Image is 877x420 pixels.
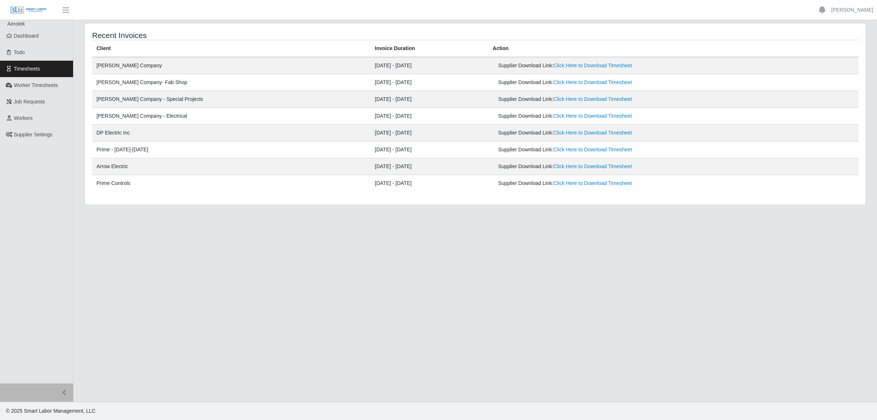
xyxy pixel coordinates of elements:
td: [PERSON_NAME] Company- Fab Shop [92,74,371,91]
td: [DATE] - [DATE] [371,57,489,74]
td: [DATE] - [DATE] [371,74,489,91]
a: Click Here to Download Timesheet [553,96,632,102]
a: Click Here to Download Timesheet [553,180,632,186]
th: Client [92,40,371,57]
a: [PERSON_NAME] [831,6,873,14]
span: Timesheets [14,66,40,72]
th: Action [488,40,858,57]
td: [PERSON_NAME] Company [92,57,371,74]
a: Click Here to Download Timesheet [553,163,632,169]
td: [PERSON_NAME] Company - Electrical [92,108,371,125]
span: Job Requests [14,99,45,105]
a: Click Here to Download Timesheet [553,79,632,85]
td: [DATE] - [DATE] [371,175,489,192]
span: Dashboard [14,33,39,39]
td: [DATE] - [DATE] [371,108,489,125]
div: Supplier Download Link: [498,163,728,170]
a: Click Here to Download Timesheet [553,113,632,119]
a: Click Here to Download Timesheet [553,130,632,136]
td: DP Electric Inc [92,125,371,141]
div: Supplier Download Link: [498,129,728,137]
div: Supplier Download Link: [498,146,728,154]
div: Supplier Download Link: [498,179,728,187]
td: Arrow Electric [92,158,371,175]
span: Aerotek [7,21,25,27]
span: Worker Timesheets [14,82,58,88]
span: © 2025 Smart Labor Management, LLC [6,408,95,414]
td: Prime - [DATE]-[DATE] [92,141,371,158]
span: Workers [14,115,33,121]
div: Supplier Download Link: [498,79,728,86]
div: Supplier Download Link: [498,112,728,120]
span: Todo [14,49,25,55]
div: Supplier Download Link: [498,62,728,69]
img: SLM Logo [10,6,47,14]
a: Click Here to Download Timesheet [553,63,632,68]
div: Supplier Download Link: [498,95,728,103]
span: Supplier Settings [14,132,53,137]
th: Invoice Duration [371,40,489,57]
td: Prime Controls [92,175,371,192]
td: [PERSON_NAME] Company - Special Projects [92,91,371,108]
td: [DATE] - [DATE] [371,141,489,158]
td: [DATE] - [DATE] [371,158,489,175]
td: [DATE] - [DATE] [371,125,489,141]
td: [DATE] - [DATE] [371,91,489,108]
h4: Recent Invoices [92,31,405,40]
a: Click Here to Download Timesheet [553,147,632,152]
